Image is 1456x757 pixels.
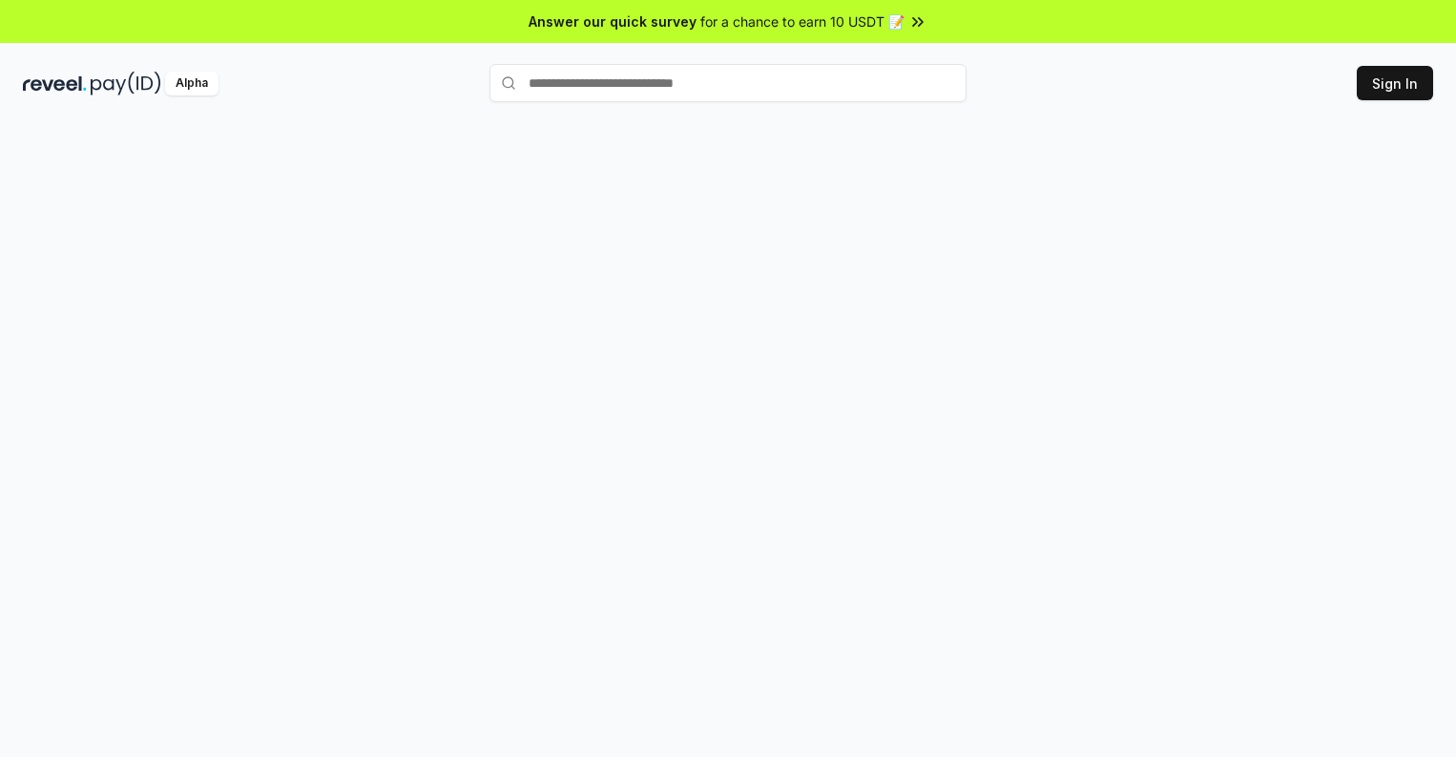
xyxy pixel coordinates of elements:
[700,11,905,32] span: for a chance to earn 10 USDT 📝
[1357,66,1433,100] button: Sign In
[529,11,697,32] span: Answer our quick survey
[165,72,218,95] div: Alpha
[23,72,87,95] img: reveel_dark
[91,72,161,95] img: pay_id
